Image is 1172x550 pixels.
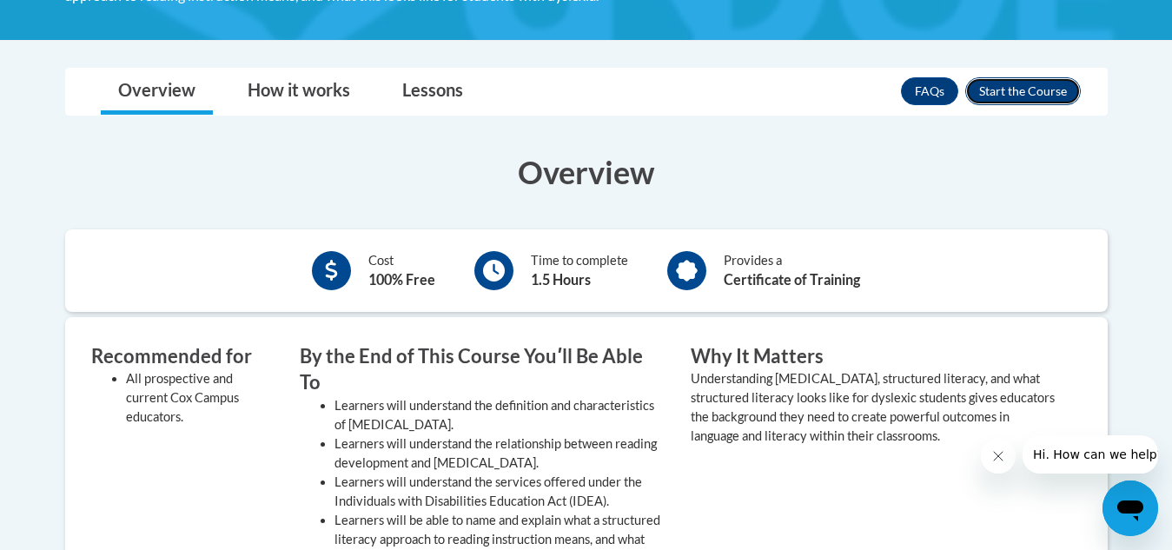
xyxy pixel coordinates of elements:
[334,396,665,434] li: Learners will understand the definition and characteristics of [MEDICAL_DATA].
[531,251,628,290] div: Time to complete
[981,439,1016,474] iframe: Close message
[334,473,665,511] li: Learners will understand the services offered under the Individuals with Disabilities Education A...
[965,77,1081,105] button: Enroll
[368,271,435,288] b: 100% Free
[724,271,860,288] b: Certificate of Training
[385,69,480,115] a: Lessons
[1102,480,1158,536] iframe: Button to launch messaging window
[300,343,665,397] h3: By the End of This Course Youʹll Be Able To
[91,343,274,370] h3: Recommended for
[65,150,1108,194] h3: Overview
[691,343,1056,370] h3: Why It Matters
[368,251,435,290] div: Cost
[101,69,213,115] a: Overview
[10,12,141,26] span: Hi. How can we help?
[334,434,665,473] li: Learners will understand the relationship between reading development and [MEDICAL_DATA].
[901,77,958,105] a: FAQs
[126,369,274,427] li: All prospective and current Cox Campus educators.
[230,69,367,115] a: How it works
[1023,435,1158,474] iframe: Message from company
[724,251,860,290] div: Provides a
[531,271,591,288] b: 1.5 Hours
[691,371,1055,443] value: Understanding [MEDICAL_DATA], structured literacy, and what structured literacy looks like for dy...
